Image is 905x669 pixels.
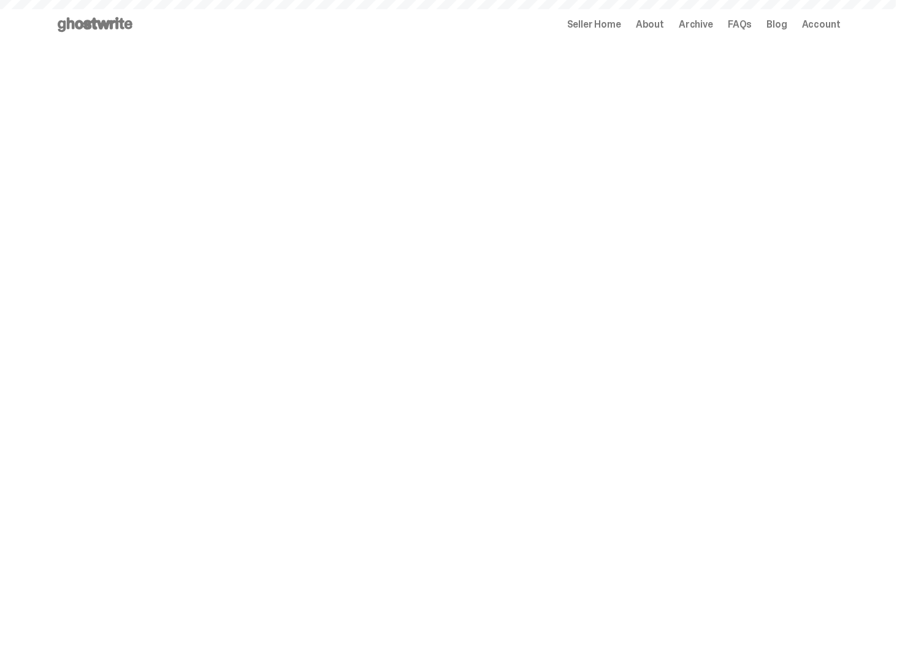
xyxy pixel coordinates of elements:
a: Blog [766,20,787,29]
a: FAQs [728,20,752,29]
a: About [636,20,664,29]
a: Seller Home [567,20,621,29]
a: Archive [679,20,713,29]
a: Account [802,20,841,29]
